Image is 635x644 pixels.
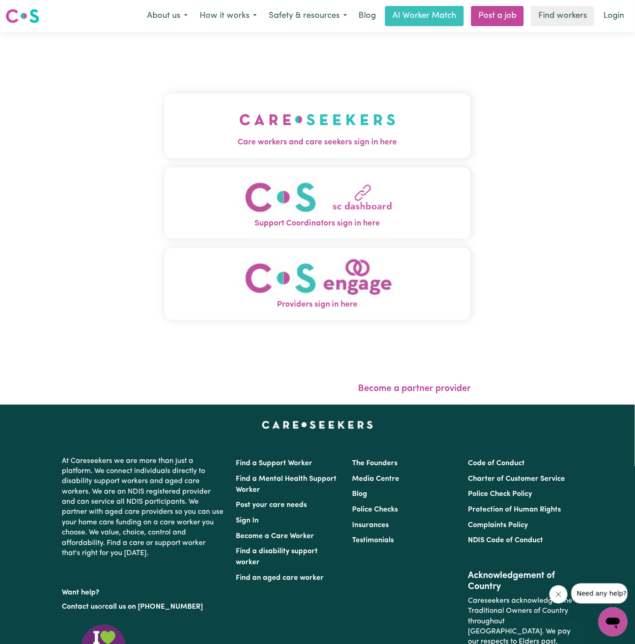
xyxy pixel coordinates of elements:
p: or [62,598,225,616]
a: Login [598,6,630,26]
a: Find an aged care worker [236,574,324,582]
a: Testimonials [352,537,394,544]
iframe: Close message [549,585,568,604]
a: Police Checks [352,506,398,513]
a: Post a job [471,6,524,26]
a: The Founders [352,460,397,467]
h2: Acknowledgement of Country [468,570,573,592]
a: call us on [PHONE_NUMBER] [105,603,203,611]
a: NDIS Code of Conduct [468,537,543,544]
a: Find a Support Worker [236,460,313,467]
a: Blog [353,6,381,26]
button: Support Coordinators sign in here [164,167,471,239]
a: Find workers [531,6,594,26]
span: Support Coordinators sign in here [164,218,471,230]
span: Care workers and care seekers sign in here [164,137,471,149]
a: Contact us [62,603,98,611]
iframe: Message from company [571,583,628,604]
a: Careseekers logo [5,6,39,27]
a: Become a Care Worker [236,533,315,540]
a: AI Worker Match [385,6,464,26]
span: Providers sign in here [164,299,471,311]
button: How it works [194,6,263,26]
a: Media Centre [352,475,399,483]
button: Safety & resources [263,6,353,26]
button: About us [141,6,194,26]
a: Find a Mental Health Support Worker [236,475,337,494]
a: Insurances [352,522,389,529]
p: At Careseekers we are more than just a platform. We connect individuals directly to disability su... [62,452,225,562]
a: Code of Conduct [468,460,525,467]
button: Providers sign in here [164,248,471,320]
a: Protection of Human Rights [468,506,561,513]
a: Police Check Policy [468,490,532,498]
a: Blog [352,490,367,498]
img: Careseekers logo [5,8,39,24]
a: Complaints Policy [468,522,528,529]
button: Care workers and care seekers sign in here [164,94,471,158]
a: Careseekers home page [262,421,373,429]
a: Sign In [236,517,259,524]
a: Post your care needs [236,501,307,509]
p: Want help? [62,584,225,598]
a: Find a disability support worker [236,548,318,566]
a: Become a partner provider [358,384,471,393]
iframe: Button to launch messaging window [598,607,628,637]
a: Charter of Customer Service [468,475,565,483]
